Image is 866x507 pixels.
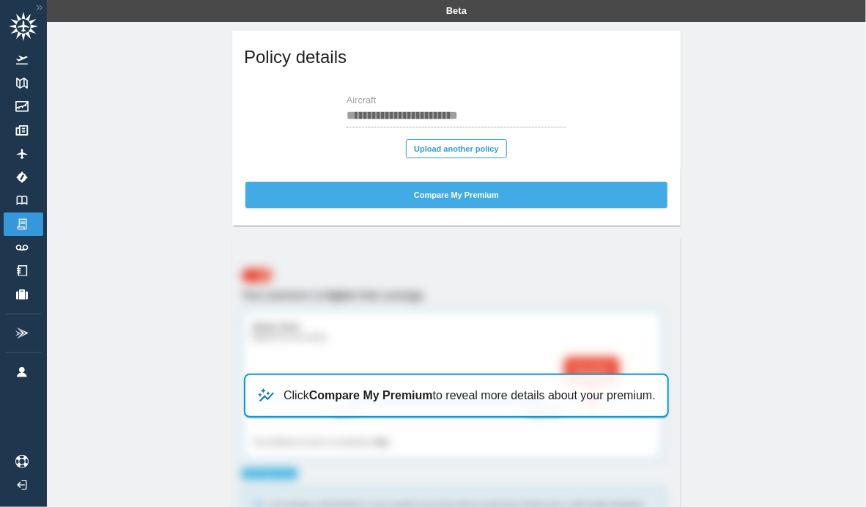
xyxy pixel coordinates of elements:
button: Compare My Premium [245,182,667,208]
b: Compare My Premium [309,389,433,401]
p: Click to reveal more details about your premium. [284,387,656,404]
label: Aircraft [347,95,376,108]
div: Policy details [232,31,681,89]
button: Upload another policy [406,139,507,158]
h5: Policy details [244,45,347,69]
img: uptrend-and-star-798e9c881b4915e3b082.svg [257,387,275,404]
